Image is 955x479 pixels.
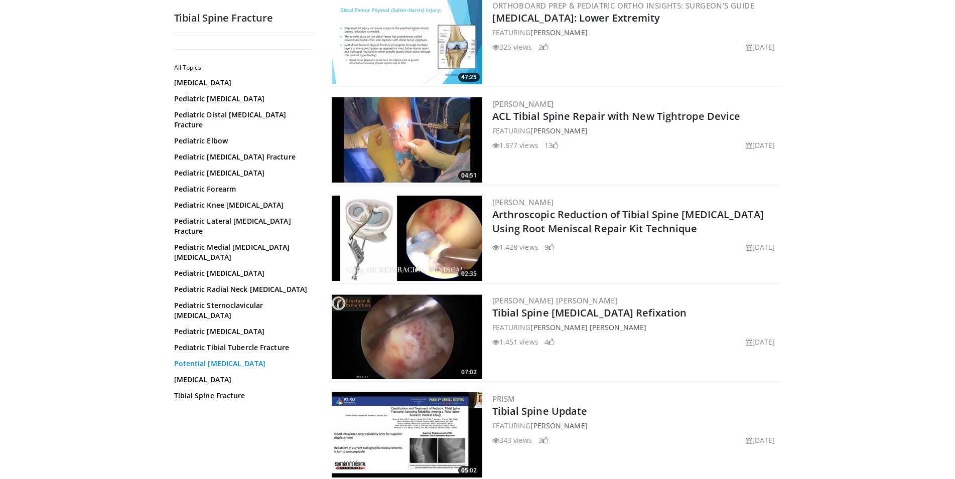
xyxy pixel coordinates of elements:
a: OrthoBoard Prep & Pediatric Ortho Insights: Surgeon's Guide [492,1,755,11]
li: 1,877 views [492,140,538,150]
span: 05:02 [458,466,480,475]
a: 02:35 [332,196,482,281]
a: Pediatric Medial [MEDICAL_DATA] [MEDICAL_DATA] [174,242,310,262]
a: 05:02 [332,392,482,477]
span: 02:35 [458,269,480,278]
a: Pediatric Forearm [174,184,310,194]
a: [PERSON_NAME] [492,99,554,109]
a: [PERSON_NAME] [PERSON_NAME] [530,323,646,332]
li: 9 [544,242,555,252]
a: 04:51 [332,97,482,183]
div: FEATURING [492,27,779,38]
a: Pediatric [MEDICAL_DATA] Fracture [174,152,310,162]
li: [DATE] [746,337,775,347]
a: [MEDICAL_DATA] [174,78,310,88]
a: [MEDICAL_DATA]: Lower Extremity [492,11,660,25]
a: [PERSON_NAME] [530,28,587,37]
a: [PERSON_NAME] [530,421,587,430]
span: 07:02 [458,368,480,377]
a: Tibial Spine Fracture [174,391,310,401]
a: [PERSON_NAME] [PERSON_NAME] [492,295,618,305]
li: [DATE] [746,140,775,150]
li: 3 [538,435,549,445]
a: Pediatric Elbow [174,136,310,146]
a: [PERSON_NAME] [492,197,554,207]
a: Pediatric Distal [MEDICAL_DATA] Fracture [174,110,310,130]
h2: Tibial Spine Fracture [174,12,315,25]
a: Pediatric Sternoclavicular [MEDICAL_DATA] [174,300,310,321]
h2: All Topics: [174,64,312,72]
a: Pediatric Knee [MEDICAL_DATA] [174,200,310,210]
a: Pediatric [MEDICAL_DATA] [174,327,310,337]
div: FEATURING [492,420,779,431]
a: ACL Tibial Spine Repair with New Tightrope Device [492,109,741,123]
div: FEATURING [492,125,779,136]
li: 13 [544,140,559,150]
a: Tibial Spine [MEDICAL_DATA] Refixation [492,306,687,320]
span: 04:51 [458,171,480,180]
img: b6d037ff-e6ad-45b1-9cf5-393012aef734.300x170_q85_crop-smart_upscale.jpg [332,294,482,379]
li: 1,451 views [492,337,538,347]
a: 07:02 [332,294,482,379]
a: Potential [MEDICAL_DATA] [174,359,310,369]
li: 2 [538,42,549,52]
a: Arthroscopic Reduction of Tibial Spine [MEDICAL_DATA] Using Root Meniscal Repair Kit Technique [492,208,764,235]
li: [DATE] [746,242,775,252]
span: 47:25 [458,73,480,82]
a: Pediatric [MEDICAL_DATA] [174,94,310,104]
a: [PERSON_NAME] [530,126,587,135]
img: e1956874-6732-4931-8f10-e13fe4144c6e.300x170_q85_crop-smart_upscale.jpg [332,97,482,183]
a: Pediatric [MEDICAL_DATA] [174,268,310,278]
a: Pediatric Lateral [MEDICAL_DATA] Fracture [174,216,310,236]
img: a4dde7e9-3ace-41fc-9683-33cb047289b1.300x170_q85_crop-smart_upscale.jpg [332,196,482,281]
a: Pediatric Tibial Tubercle Fracture [174,343,310,353]
li: 1,428 views [492,242,538,252]
li: 343 views [492,435,532,445]
a: PRiSM [492,394,515,404]
a: Tibial Spine Update [492,404,588,418]
li: 325 views [492,42,532,52]
a: [MEDICAL_DATA] [174,375,310,385]
li: [DATE] [746,435,775,445]
li: [DATE] [746,42,775,52]
a: Pediatric [MEDICAL_DATA] [174,168,310,178]
img: cf6910e7-52f9-46db-8033-7727027e3fd6.300x170_q85_crop-smart_upscale.jpg [332,392,482,477]
a: Pediatric Radial Neck [MEDICAL_DATA] [174,284,310,294]
li: 4 [544,337,555,347]
div: FEATURING [492,322,779,333]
